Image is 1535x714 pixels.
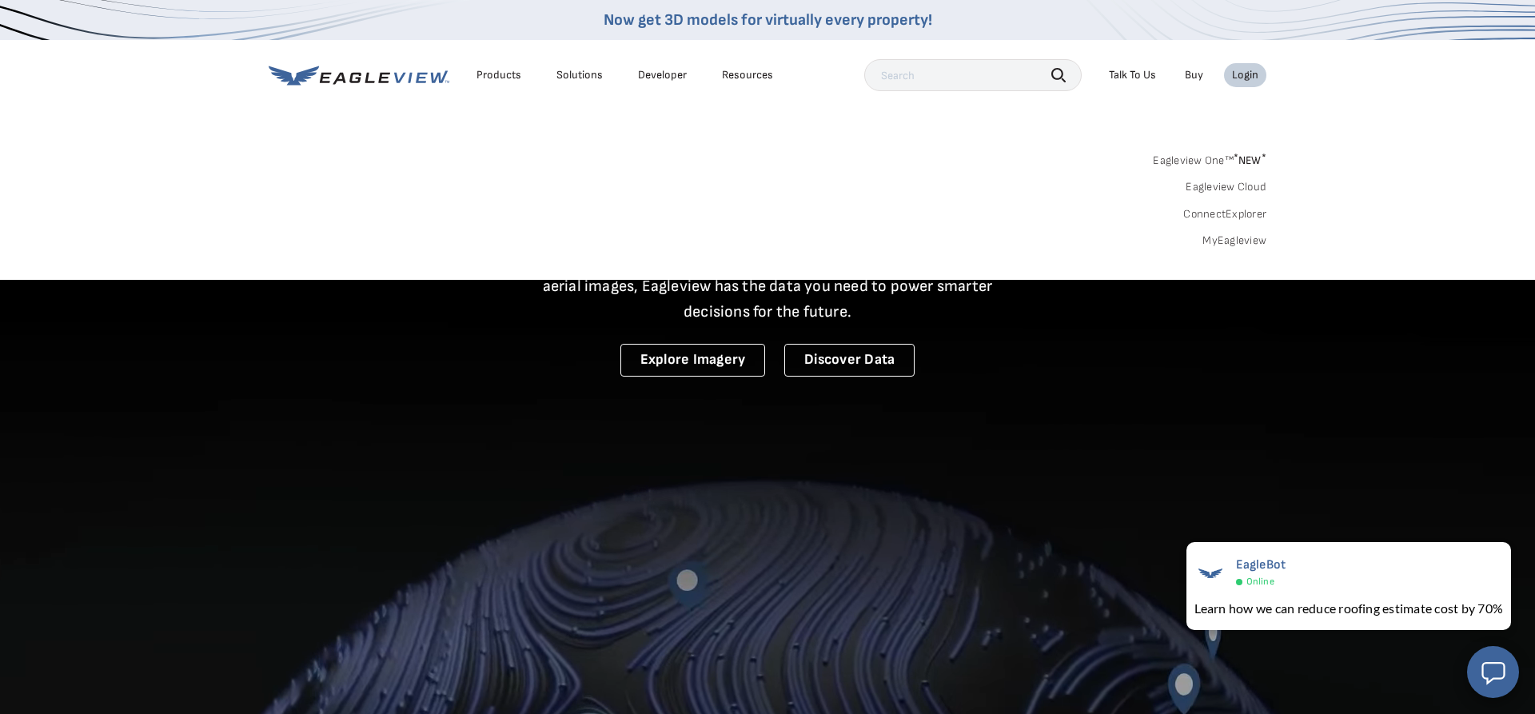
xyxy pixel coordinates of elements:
[864,59,1082,91] input: Search
[476,68,521,82] div: Products
[1183,207,1266,221] a: ConnectExplorer
[523,248,1012,325] p: A new era starts here. Built on more than 3.5 billion high-resolution aerial images, Eagleview ha...
[1186,180,1266,194] a: Eagleview Cloud
[722,68,773,82] div: Resources
[1234,154,1266,167] span: NEW
[1236,557,1286,572] span: EagleBot
[1194,599,1503,618] div: Learn how we can reduce roofing estimate cost by 70%
[604,10,932,30] a: Now get 3D models for virtually every property!
[1153,149,1266,167] a: Eagleview One™*NEW*
[638,68,687,82] a: Developer
[1194,557,1226,589] img: EagleBot
[1232,68,1258,82] div: Login
[1246,576,1274,588] span: Online
[1202,233,1266,248] a: MyEagleview
[556,68,603,82] div: Solutions
[620,344,766,377] a: Explore Imagery
[784,344,915,377] a: Discover Data
[1467,646,1519,698] button: Open chat window
[1109,68,1156,82] div: Talk To Us
[1185,68,1203,82] a: Buy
